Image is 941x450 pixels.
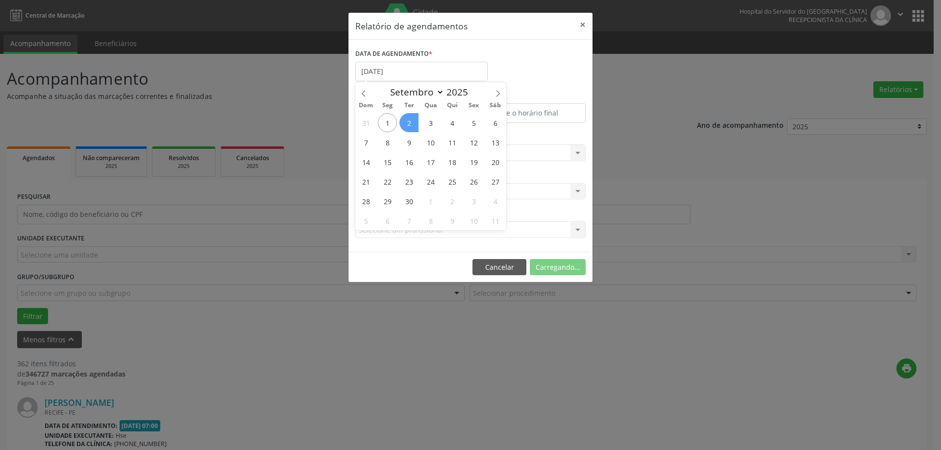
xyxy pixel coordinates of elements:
span: Setembro 27, 2025 [486,172,505,191]
span: Outubro 7, 2025 [399,211,419,230]
span: Dom [355,102,377,109]
span: Setembro 7, 2025 [356,133,375,152]
span: Agosto 31, 2025 [356,113,375,132]
span: Qui [442,102,463,109]
input: Selecione uma data ou intervalo [355,62,488,81]
span: Setembro 21, 2025 [356,172,375,191]
span: Sex [463,102,485,109]
span: Outubro 2, 2025 [443,191,462,211]
span: Setembro 23, 2025 [399,172,419,191]
span: Setembro 5, 2025 [464,113,483,132]
span: Outubro 8, 2025 [421,211,440,230]
label: ATÉ [473,88,586,103]
span: Setembro 10, 2025 [421,133,440,152]
button: Close [573,13,593,37]
span: Setembro 25, 2025 [443,172,462,191]
h5: Relatório de agendamentos [355,20,468,32]
input: Selecione o horário final [473,103,586,123]
span: Setembro 17, 2025 [421,152,440,171]
span: Outubro 4, 2025 [486,191,505,211]
span: Seg [377,102,398,109]
span: Setembro 30, 2025 [399,191,419,211]
span: Setembro 13, 2025 [486,133,505,152]
span: Outubro 3, 2025 [464,191,483,211]
span: Ter [398,102,420,109]
span: Qua [420,102,442,109]
span: Sáb [485,102,506,109]
select: Month [385,85,444,99]
span: Outubro 5, 2025 [356,211,375,230]
span: Setembro 14, 2025 [356,152,375,171]
span: Setembro 1, 2025 [378,113,397,132]
span: Setembro 6, 2025 [486,113,505,132]
span: Setembro 28, 2025 [356,191,375,211]
span: Setembro 19, 2025 [464,152,483,171]
span: Setembro 26, 2025 [464,172,483,191]
span: Setembro 18, 2025 [443,152,462,171]
span: Setembro 22, 2025 [378,172,397,191]
span: Setembro 9, 2025 [399,133,419,152]
span: Setembro 3, 2025 [421,113,440,132]
span: Setembro 4, 2025 [443,113,462,132]
span: Outubro 9, 2025 [443,211,462,230]
span: Setembro 11, 2025 [443,133,462,152]
span: Setembro 15, 2025 [378,152,397,171]
span: Setembro 16, 2025 [399,152,419,171]
button: Carregando... [530,259,586,276]
span: Outubro 6, 2025 [378,211,397,230]
span: Setembro 24, 2025 [421,172,440,191]
span: Setembro 20, 2025 [486,152,505,171]
span: Setembro 29, 2025 [378,191,397,211]
span: Setembro 8, 2025 [378,133,397,152]
label: DATA DE AGENDAMENTO [355,47,432,62]
span: Outubro 11, 2025 [486,211,505,230]
span: Setembro 12, 2025 [464,133,483,152]
span: Setembro 2, 2025 [399,113,419,132]
span: Outubro 1, 2025 [421,191,440,211]
input: Year [444,86,476,98]
span: Outubro 10, 2025 [464,211,483,230]
button: Cancelar [472,259,526,276]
